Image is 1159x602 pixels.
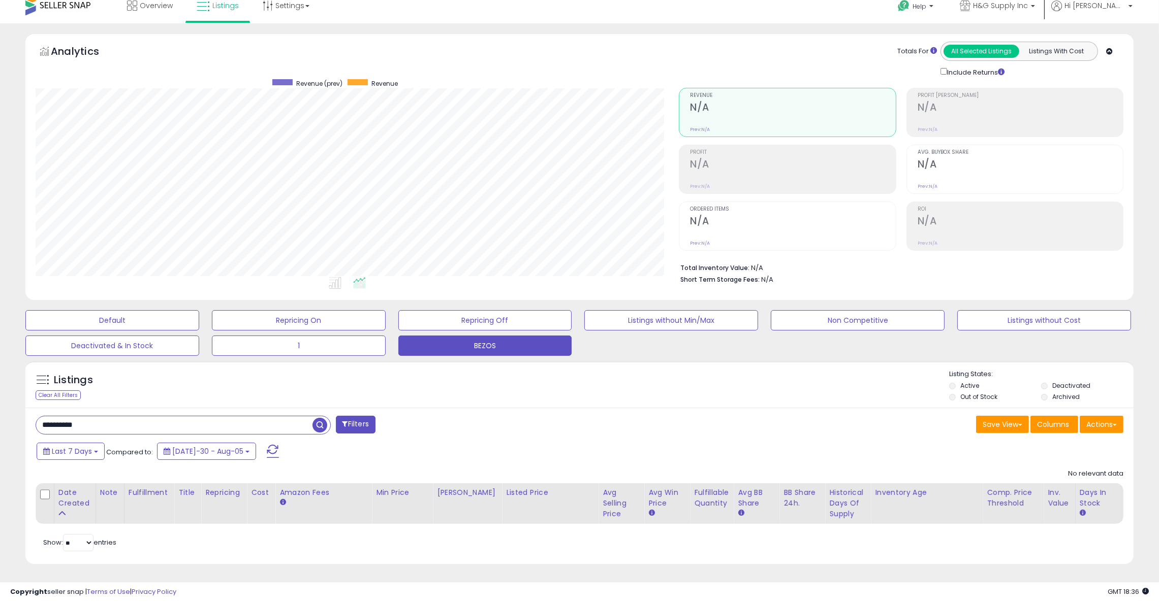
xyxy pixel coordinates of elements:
span: ROI [918,207,1123,212]
button: Listings without Min/Max [584,310,758,330]
small: Prev: N/A [918,126,937,132]
div: Avg BB Share [738,487,775,509]
a: Terms of Use [87,587,130,596]
small: Amazon Fees. [279,498,286,507]
a: Privacy Policy [132,587,176,596]
h2: N/A [918,158,1123,172]
div: Title [178,487,197,498]
button: All Selected Listings [944,45,1019,58]
div: Comp. Price Threshold [987,487,1039,509]
div: BB Share 24h. [784,487,821,509]
button: Filters [336,416,375,433]
button: [DATE]-30 - Aug-05 [157,443,256,460]
span: Revenue [371,79,398,88]
span: Revenue (prev) [296,79,342,88]
p: Listing States: [949,370,1134,379]
button: Deactivated & In Stock [25,336,199,356]
span: H&G Supply Inc [973,1,1028,11]
div: Include Returns [933,66,1017,78]
button: Non Competitive [771,310,945,330]
h5: Listings [54,373,93,387]
span: Columns [1037,419,1069,429]
span: Listings [212,1,239,11]
li: N/A [680,261,1116,273]
small: Prev: N/A [690,240,710,246]
b: Short Term Storage Fees: [680,275,760,284]
div: Date Created [58,487,91,509]
div: Note [100,487,120,498]
h2: N/A [918,102,1123,115]
span: Revenue [690,93,895,98]
div: Cost [251,487,271,498]
div: Days In Stock [1080,487,1117,509]
span: Compared to: [106,447,153,457]
div: Fulfillment [129,487,170,498]
div: Inventory Age [875,487,978,498]
button: Listings With Cost [1019,45,1094,58]
span: [DATE]-30 - Aug-05 [172,446,243,456]
h2: N/A [918,215,1123,229]
small: Prev: N/A [918,240,937,246]
small: Prev: N/A [690,126,710,132]
span: Ordered Items [690,207,895,212]
button: Actions [1080,416,1123,433]
h2: N/A [690,158,895,172]
h5: Analytics [51,44,119,61]
div: [PERSON_NAME] [437,487,497,498]
span: Help [913,2,926,11]
b: Total Inventory Value: [680,263,749,272]
strong: Copyright [10,587,47,596]
div: Amazon Fees [279,487,367,498]
span: Profit [690,150,895,155]
div: Clear All Filters [36,390,81,400]
div: Fulfillable Quantity [694,487,729,509]
div: Totals For [897,47,937,56]
button: Last 7 Days [37,443,105,460]
button: Save View [976,416,1029,433]
a: Hi [PERSON_NAME] [1051,1,1133,23]
h2: N/A [690,102,895,115]
div: Inv. value [1048,487,1071,509]
button: BEZOS [398,336,572,356]
button: Repricing Off [398,310,572,330]
div: seller snap | | [10,587,176,597]
span: N/A [761,275,773,284]
span: 2025-08-13 18:36 GMT [1108,587,1149,596]
small: Prev: N/A [918,183,937,189]
small: Days In Stock. [1080,509,1086,518]
div: Avg Win Price [648,487,685,509]
div: Avg Selling Price [603,487,640,519]
label: Deactivated [1052,381,1090,390]
div: Min Price [376,487,428,498]
span: Profit [PERSON_NAME] [918,93,1123,98]
span: Overview [140,1,173,11]
button: 1 [212,336,386,356]
small: Avg BB Share. [738,509,744,518]
div: No relevant data [1068,469,1123,479]
small: Avg Win Price. [648,509,654,518]
span: Last 7 Days [52,446,92,456]
span: Show: entries [43,538,116,547]
small: Prev: N/A [690,183,710,189]
h2: N/A [690,215,895,229]
button: Default [25,310,199,330]
button: Listings without Cost [957,310,1131,330]
label: Out of Stock [960,392,997,401]
span: Avg. Buybox Share [918,150,1123,155]
label: Archived [1052,392,1080,401]
div: Listed Price [506,487,594,498]
div: Repricing [205,487,242,498]
div: Historical Days Of Supply [829,487,866,519]
button: Columns [1030,416,1078,433]
button: Repricing On [212,310,386,330]
span: Hi [PERSON_NAME] [1064,1,1125,11]
label: Active [960,381,979,390]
